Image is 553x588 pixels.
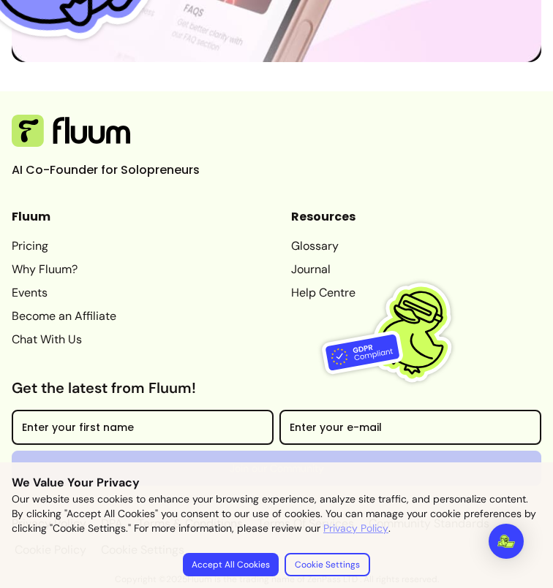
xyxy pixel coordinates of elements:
img: Fluum is GDPR compliant [322,259,468,405]
p: We Value Your Privacy [12,474,541,492]
a: Journal [291,261,541,278]
p: Our website uses cookies to enhance your browsing experience, analyze site traffic, and personali... [12,492,541,535]
a: Events [12,284,262,302]
a: Privacy Policy [323,521,388,535]
header: Resources [291,208,541,226]
input: Enter your e-mail [290,423,531,438]
h3: Get the latest from Fluum! [12,378,541,398]
img: Fluum Logo [12,115,130,147]
input: Enter your first name [22,423,263,438]
p: AI Co-Founder for Solopreneurs [12,161,231,179]
button: Cookie Settings [285,553,370,576]
button: Accept All Cookies [183,553,279,576]
a: Glossary [291,237,541,255]
a: Pricing [12,237,262,255]
a: Help Centre [291,284,541,302]
a: Why Fluum? [12,261,262,278]
div: Open Intercom Messenger [489,524,524,559]
header: Fluum [12,208,262,226]
a: Become an Affiliate [12,308,262,325]
a: Chat With Us [12,331,262,348]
